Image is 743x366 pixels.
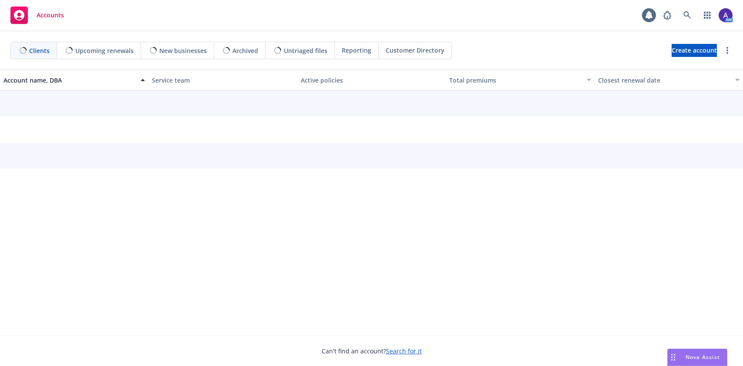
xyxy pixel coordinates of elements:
img: photo [719,8,733,22]
button: Service team [148,70,297,90]
a: Report a Bug [659,7,676,24]
span: Nova Assist [686,353,720,361]
button: Active policies [297,70,446,90]
a: Search for it [386,347,422,355]
span: Clients [29,46,50,55]
span: Reporting [342,46,371,55]
span: New businesses [159,46,207,55]
a: Search [679,7,696,24]
span: Untriaged files [284,46,327,55]
div: Account name, DBA [3,76,135,85]
span: Customer Directory [386,46,444,55]
button: Nova Assist [667,349,727,366]
button: Closest renewal date [595,70,743,90]
a: Accounts [7,3,67,27]
a: more [722,45,733,56]
span: Can't find an account? [322,346,422,356]
span: Archived [232,46,258,55]
div: Drag to move [668,349,679,366]
span: Create account [672,42,717,59]
div: Active policies [301,76,442,85]
button: Total premiums [446,70,594,90]
div: Total premiums [449,76,581,85]
span: Upcoming renewals [75,46,134,55]
a: Create account [672,44,717,57]
span: Accounts [37,12,64,19]
div: Service team [152,76,293,85]
div: Closest renewal date [598,76,730,85]
a: Switch app [699,7,716,24]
